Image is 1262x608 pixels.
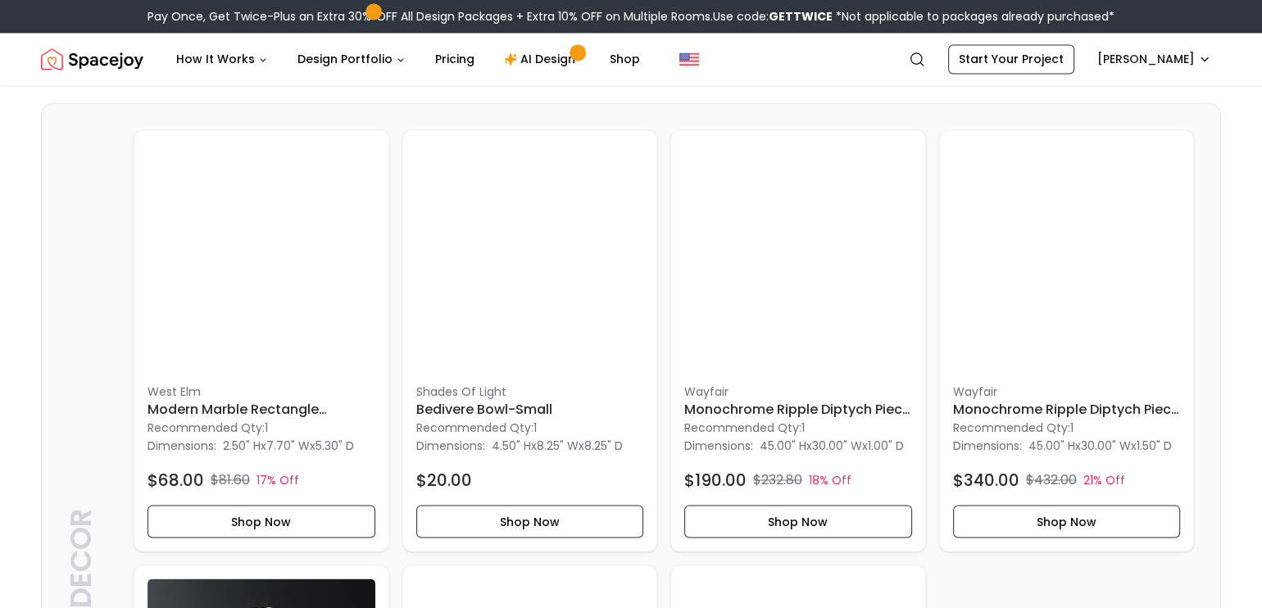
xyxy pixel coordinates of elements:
span: *Not applicable to packages already purchased* [833,8,1114,25]
button: Shop Now [416,505,644,538]
a: Shop [597,43,653,75]
span: 1.00" D [868,438,904,454]
a: Spacejoy [41,43,143,75]
img: Monochrome Ripple Diptych Piece Framed Print Set image [953,143,1181,371]
button: How It Works [163,43,281,75]
h6: Modern Marble Rectangle Decorative Box [148,400,375,420]
p: 21% Off [1083,472,1125,488]
span: 2.50" H [223,438,261,454]
a: Monochrome Ripple Diptych Piece Framed Print Set imageWayfairMonochrome Ripple Diptych Piece Fram... [939,129,1195,552]
img: Monochrome Ripple Diptych Piece Framed Print Set image [684,143,912,371]
h6: Bedivere Bowl-Small [416,400,644,420]
button: Shop Now [953,505,1181,538]
div: Modern Marble Rectangle Decorative Box [134,129,389,552]
button: Design Portfolio [284,43,419,75]
span: 4.50" H [492,438,531,454]
a: AI Design [491,43,593,75]
div: Bedivere Bowl-Small [402,129,658,552]
p: x x [492,438,623,454]
p: Dimensions: [148,436,216,456]
p: $81.60 [211,470,250,490]
button: Shop Now [148,505,375,538]
button: [PERSON_NAME] [1087,44,1221,74]
h4: $20.00 [416,469,472,492]
img: Modern Marble Rectangle Decorative Box image [148,143,375,371]
p: $232.80 [753,470,802,490]
span: Use code: [713,8,833,25]
a: Start Your Project [948,44,1074,74]
div: Pay Once, Get Twice-Plus an Extra 30% OFF All Design Packages + Extra 10% OFF on Multiple Rooms. [148,8,1114,25]
a: Monochrome Ripple Diptych Piece Framed Print Set imageWayfairMonochrome Ripple Diptych Piece Fram... [670,129,926,552]
p: 18% Off [809,472,851,488]
nav: Main [163,43,653,75]
span: 30.00" W [812,438,862,454]
a: Bedivere Bowl-Small imageShades Of LightBedivere Bowl-SmallRecommended Qty:1Dimensions:4.50" Hx8.... [402,129,658,552]
p: 17% Off [256,472,299,488]
p: Dimensions: [684,436,753,456]
h4: $340.00 [953,469,1019,492]
h4: $190.00 [684,469,747,492]
p: x x [223,438,354,454]
p: Wayfair [684,383,912,400]
p: Dimensions: [953,436,1022,456]
h6: Monochrome Ripple Diptych Piece Framed Print Set [953,400,1181,420]
img: Spacejoy Logo [41,43,143,75]
a: Modern Marble Rectangle Decorative Box imageWest ElmModern Marble Rectangle Decorative BoxRecomme... [134,129,389,552]
button: Shop Now [684,505,912,538]
div: Monochrome Ripple Diptych Piece Framed Print Set [670,129,926,552]
span: 45.00" H [760,438,806,454]
span: 5.30" D [315,438,354,454]
a: Pricing [422,43,488,75]
div: Monochrome Ripple Diptych Piece Framed Print Set [939,129,1195,552]
p: x x [760,438,904,454]
p: West Elm [148,383,375,400]
p: Recommended Qty: 1 [953,420,1181,436]
p: $432.00 [1026,470,1077,490]
img: Bedivere Bowl-Small image [416,143,644,371]
img: United States [679,49,699,69]
nav: Global [41,33,1221,85]
p: Wayfair [953,383,1181,400]
h6: Monochrome Ripple Diptych Piece Framed Print Set [684,400,912,420]
p: Recommended Qty: 1 [148,420,375,436]
p: Dimensions: [416,436,485,456]
span: 45.00" H [1028,438,1075,454]
span: 7.70" W [266,438,310,454]
span: 30.00" W [1081,438,1131,454]
p: x x [1028,438,1172,454]
p: Shades Of Light [416,383,644,400]
h4: $68.00 [148,469,204,492]
span: 8.25" W [537,438,579,454]
p: Recommended Qty: 1 [684,420,912,436]
b: GETTWICE [769,8,833,25]
p: Recommended Qty: 1 [416,420,644,436]
span: 8.25" D [584,438,623,454]
span: 1.50" D [1137,438,1172,454]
